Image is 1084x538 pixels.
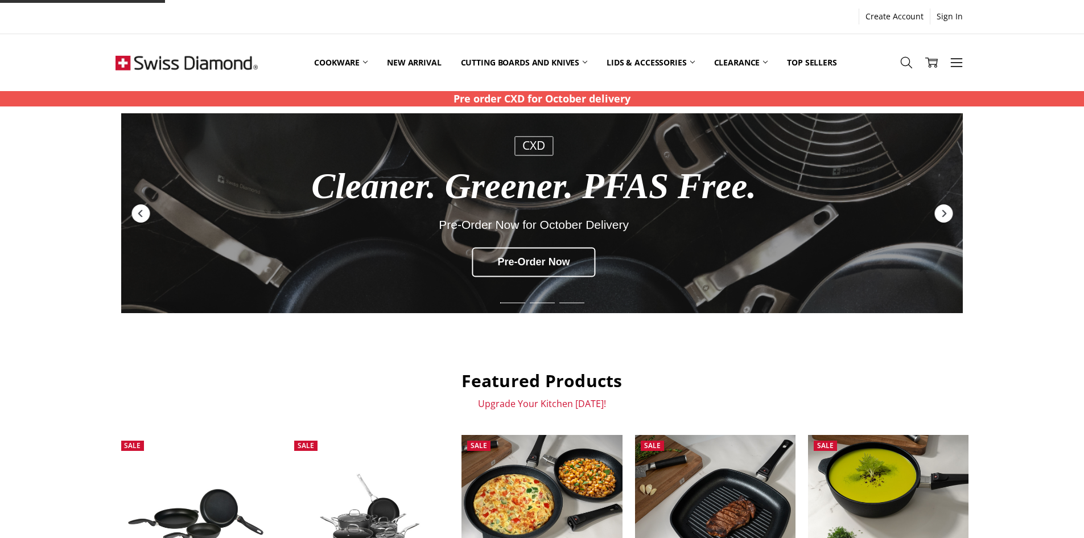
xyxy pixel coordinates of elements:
div: CXD [514,136,553,156]
h2: Featured Products [116,370,969,392]
span: Sale [644,441,661,450]
a: Create Account [859,9,930,24]
a: Redirect to https://swissdiamond.com.au/cookware/shop-by-collection/cxd/ [121,113,963,313]
div: Slide 2 of 6 [527,295,557,310]
div: Pre-Order Now for October Delivery [218,218,850,231]
strong: Pre order CXD for October delivery [454,92,630,105]
span: Sale [471,441,487,450]
p: Upgrade Your Kitchen [DATE]! [116,398,969,409]
div: Slide 3 of 6 [557,295,587,310]
a: Sign In [930,9,969,24]
a: New arrival [377,37,451,88]
div: Next [933,203,954,223]
span: Sale [817,441,834,450]
div: Pre-Order Now [472,247,596,277]
a: Top Sellers [777,37,846,88]
img: Free Shipping On Every Order [116,34,258,91]
a: Clearance [704,37,778,88]
span: Sale [298,441,314,450]
div: Cleaner. Greener. PFAS Free. [218,167,850,207]
span: Sale [124,441,141,450]
a: Cookware [304,37,377,88]
div: Slide 1 of 6 [498,295,527,310]
div: Previous [130,203,151,223]
a: Cutting boards and knives [451,37,597,88]
a: Lids & Accessories [597,37,704,88]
